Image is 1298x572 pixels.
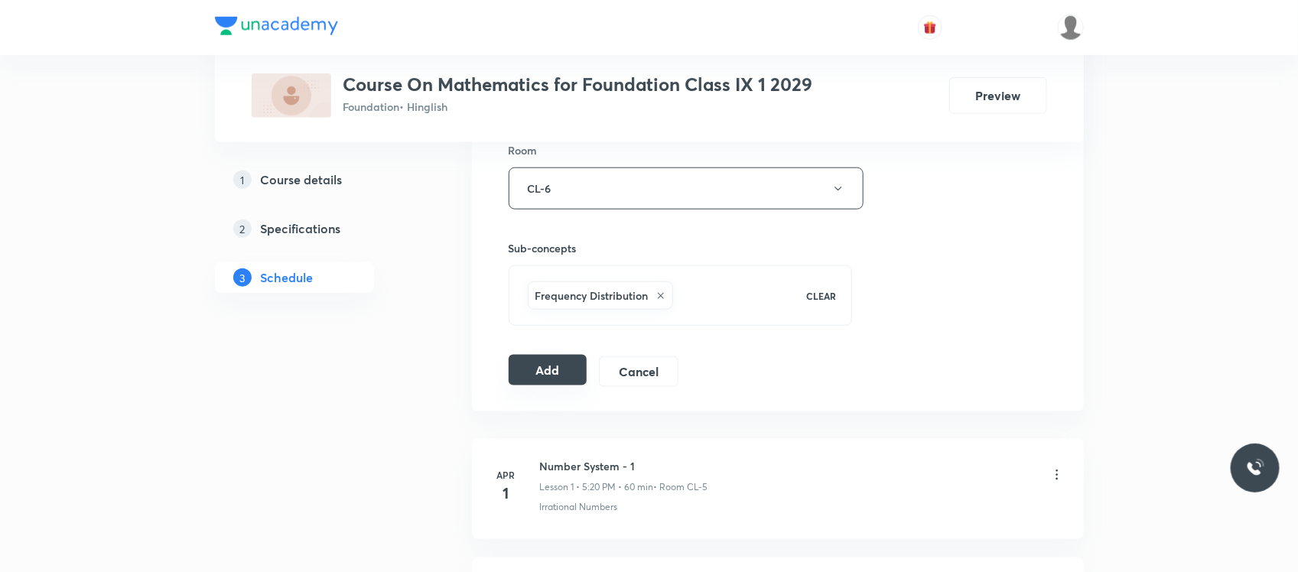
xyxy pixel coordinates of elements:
[540,500,618,514] p: Irrational Numbers
[509,142,538,158] h6: Room
[343,73,813,96] h3: Course On Mathematics for Foundation Class IX 1 2029
[215,17,338,39] a: Company Logo
[918,15,942,40] button: avatar
[261,219,341,238] h5: Specifications
[1246,459,1264,477] img: ttu
[599,356,678,387] button: Cancel
[491,468,522,482] h6: Apr
[535,288,649,304] h6: Frequency Distribution
[261,171,343,189] h5: Course details
[233,171,252,189] p: 1
[509,240,853,256] h6: Sub-concepts
[261,268,314,287] h5: Schedule
[343,99,813,115] p: Foundation • Hinglish
[215,17,338,35] img: Company Logo
[509,167,864,210] button: CL-6
[540,480,654,494] p: Lesson 1 • 5:20 PM • 60 min
[491,482,522,505] h4: 1
[233,219,252,238] p: 2
[252,73,331,118] img: 81CB4887-CB69-4527-90D6-5AE90E419FEE_plus.png
[509,355,587,385] button: Add
[215,213,423,244] a: 2Specifications
[923,21,937,34] img: avatar
[215,164,423,195] a: 1Course details
[1058,15,1084,41] img: Dipti
[233,268,252,287] p: 3
[806,289,836,303] p: CLEAR
[949,77,1047,114] button: Preview
[654,480,708,494] p: • Room CL-5
[540,458,708,474] h6: Number System - 1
